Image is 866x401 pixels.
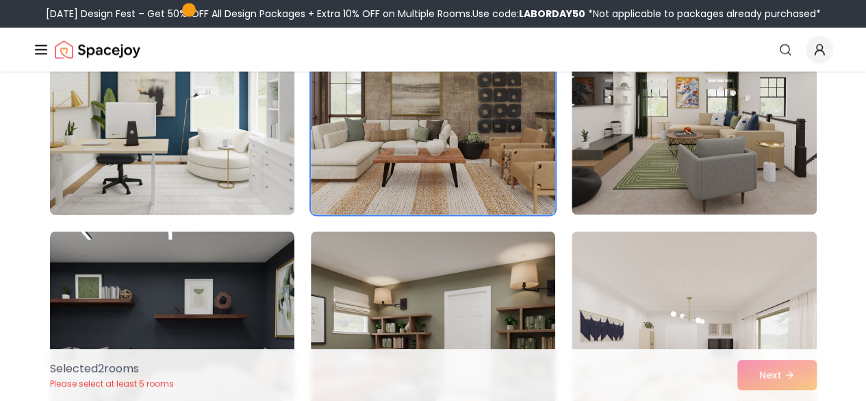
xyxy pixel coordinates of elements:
[50,378,174,389] p: Please select at least 5 rooms
[55,36,140,63] a: Spacejoy
[519,7,585,21] b: LABORDAY50
[585,7,821,21] span: *Not applicable to packages already purchased*
[33,27,833,71] nav: Global
[472,7,585,21] span: Use code:
[50,361,174,377] p: Selected 2 room s
[46,7,821,21] div: [DATE] Design Fest – Get 50% OFF All Design Packages + Extra 10% OFF on Multiple Rooms.
[55,36,140,63] img: Spacejoy Logo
